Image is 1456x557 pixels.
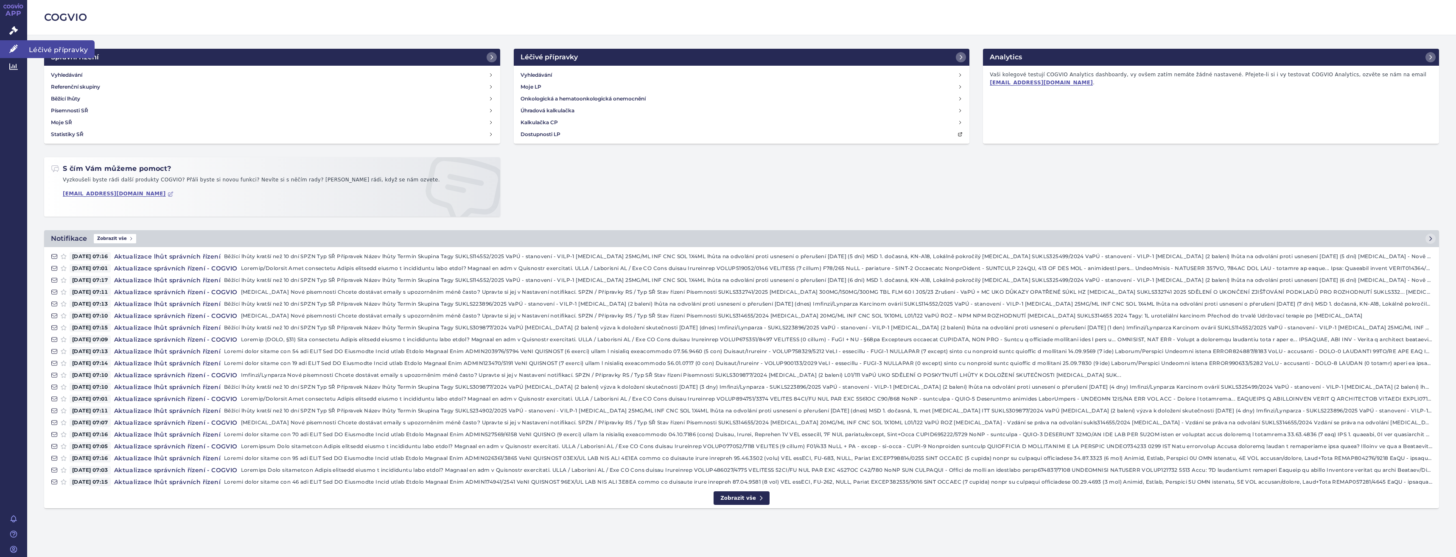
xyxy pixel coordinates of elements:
[111,407,224,415] h4: Aktualizace lhůt správních řízení
[111,276,224,284] h4: Aktualizace lhůt správních řízení
[514,49,970,66] a: Léčivé přípravky
[111,478,224,486] h4: Aktualizace lhůt správních řízení
[70,300,111,308] span: [DATE] 07:13
[111,347,224,356] h4: Aktualizace lhůt správních řízení
[521,118,558,127] h4: Kalkulačka CP
[48,93,497,105] a: Běžící lhůty
[51,164,171,173] h2: S čím Vám můžeme pomoct?
[70,383,111,391] span: [DATE] 07:10
[521,106,574,115] h4: Úhradová kalkulačka
[241,466,1432,474] p: Loremips Dolo sitametcon Adipis elitsedd eiusmo t incididuntu labo etdol? Magnaal en adm v Quisno...
[44,49,500,66] a: Správní řízení
[48,69,497,81] a: Vyhledávání
[111,312,241,320] h4: Aktualizace správních řízení - COGVIO
[517,128,966,140] a: Dostupnosti LP
[48,105,497,117] a: Písemnosti SŘ
[44,230,1439,247] a: NotifikaceZobrazit vše
[51,83,100,91] h4: Referenční skupiny
[70,418,111,427] span: [DATE] 07:07
[224,300,1432,308] p: Běžící lhůty kratší než 10 dní SPZN Typ SŘ Přípravek Název lhůty Termín Skupina Tagy SUKLS223896/...
[70,276,111,284] span: [DATE] 07:17
[51,118,72,127] h4: Moje SŘ
[44,10,1439,25] h2: COGVIO
[51,130,84,139] h4: Statistiky SŘ
[241,395,1432,403] p: Loremip/Dolorsit Amet consectetu Adipis elitsedd eiusmo t incididuntu labo etdol? Magnaal en adm ...
[111,335,241,344] h4: Aktualizace správních řízení - COGVIO
[224,478,1432,486] p: Loremi dolor sitame con 46 adi ELIT Sed DO Eiusmodte Incid utlab Etdolo Magnaal Enim ADMIN174941/...
[224,252,1432,261] p: Běžící lhůty kratší než 10 dní SPZN Typ SŘ Přípravek Název lhůty Termín Skupina Tagy SUKLS114552/...
[111,442,241,451] h4: Aktualizace správních řízení - COGVIO
[111,466,241,474] h4: Aktualizace správních řízení - COGVIO
[986,69,1436,89] p: Vaši kolegové testují COGVIO Analytics dashboardy, vy ovšem zatím nemáte žádné nastavené. Přejete...
[70,312,111,320] span: [DATE] 07:10
[111,454,224,462] h4: Aktualizace lhůt správních řízení
[517,81,966,93] a: Moje LP
[48,81,497,93] a: Referenční skupiny
[51,234,87,244] h2: Notifikace
[714,491,770,505] a: Zobrazit vše
[224,276,1432,284] p: Běžící lhůty kratší než 10 dní SPZN Typ SŘ Přípravek Název lhůty Termín Skupina Tagy SUKLS114552/...
[94,234,136,243] span: Zobrazit vše
[517,117,966,128] a: Kalkulačka CP
[70,371,111,379] span: [DATE] 07:10
[241,418,1432,427] p: [MEDICAL_DATA] Nové písemnosti Chcete dostávat emaily s upozorněním méně často? Upravte si jej v ...
[51,95,80,103] h4: Běžící lhůty
[70,478,111,486] span: [DATE] 07:15
[111,300,224,308] h4: Aktualizace lhůt správních řízení
[27,40,95,58] span: Léčivé přípravky
[111,323,224,332] h4: Aktualizace lhůt správních řízení
[48,128,497,140] a: Statistiky SŘ
[51,176,493,188] p: Vyzkoušeli byste rádi další produkty COGVIO? Přáli byste si novou funkci? Nevíte si s něčím rady?...
[521,52,578,62] h2: Léčivé přípravky
[70,407,111,415] span: [DATE] 07:11
[517,93,966,105] a: Onkologická a hematoonkologická onemocnění
[224,383,1432,391] p: Běžící lhůty kratší než 10 dní SPZN Typ SŘ Přípravek Název lhůty Termín Skupina Tagy SUKLS309877/...
[70,359,111,368] span: [DATE] 07:14
[70,395,111,403] span: [DATE] 07:01
[517,69,966,81] a: Vyhledávání
[241,371,1432,379] p: Imfinzi/Lynparza Nové písemnosti Chcete dostávat emaily s upozorněním méně často? Upravte si jej ...
[70,442,111,451] span: [DATE] 07:05
[70,323,111,332] span: [DATE] 07:15
[111,359,224,368] h4: Aktualizace lhůt správních řízení
[983,49,1439,66] a: Analytics
[51,71,82,79] h4: Vyhledávání
[521,95,646,103] h4: Onkologická a hematoonkologická onemocnění
[224,407,1432,415] p: Běžící lhůty kratší než 10 dní SPZN Typ SŘ Přípravek Název lhůty Termín Skupina Tagy SUKLS234902/...
[241,335,1432,344] p: Loremip (DOLO, §31) Sita consectetu Adipis elitsedd eiusmo t incididuntu labo etdol? Magnaal en a...
[111,264,241,273] h4: Aktualizace správních řízení - COGVIO
[48,117,497,128] a: Moje SŘ
[111,395,241,403] h4: Aktualizace správních řízení - COGVIO
[224,323,1432,332] p: Běžící lhůty kratší než 10 dní SPZN Typ SŘ Přípravek Název lhůty Termín Skupina Tagy SUKLS309877/...
[70,252,111,261] span: [DATE] 07:16
[70,335,111,344] span: [DATE] 07:09
[70,347,111,356] span: [DATE] 07:13
[70,466,111,474] span: [DATE] 07:03
[241,264,1432,273] p: Loremip/Dolorsit Amet consectetu Adipis elitsedd eiusmo t incididuntu labo etdol? Magnaal en adm ...
[241,442,1432,451] p: Loremipsum Dolo sitametcon Adipis elitsedd eiusmo t incididuntu labo etdol? Magnaal en adm v Quis...
[224,454,1432,462] p: Loremi dolor sitame con 95 adi ELIT Sed DO Eiusmodte Incid utlab Etdolo Magnaal Enim ADMIN026361/...
[224,347,1432,356] p: Loremi dolor sitame con 54 adi ELIT Sed DO Eiusmodte Incid utlab Etdolo Magnaal Enim ADMIN203976/...
[111,383,224,391] h4: Aktualizace lhůt správních řízení
[224,430,1432,439] p: Loremi dolor sitame con 70 adi ELIT Sed DO Eiusmodte Incid utlab Etdolo Magnaal Enim ADMIN527569/...
[111,418,241,427] h4: Aktualizace správních řízení - COGVIO
[70,454,111,462] span: [DATE] 07:16
[521,83,541,91] h4: Moje LP
[521,71,552,79] h4: Vyhledávání
[111,252,224,261] h4: Aktualizace lhůt správních řízení
[241,288,1432,296] p: [MEDICAL_DATA] Nové písemnosti Chcete dostávat emaily s upozorněním méně často? Upravte si jej v ...
[990,80,1093,86] a: [EMAIL_ADDRESS][DOMAIN_NAME]
[517,105,966,117] a: Úhradová kalkulačka
[111,288,241,296] h4: Aktualizace správních řízení - COGVIO
[70,430,111,439] span: [DATE] 07:16
[241,312,1432,320] p: [MEDICAL_DATA] Nové písemnosti Chcete dostávat emaily s upozorněním méně často? Upravte si jej v ...
[224,359,1432,368] p: Loremi dolor sitame con 19 adi ELIT Sed DO Eiusmodte Incid utlab Etdolo Magnaal Enim ADMIN123470/...
[51,106,88,115] h4: Písemnosti SŘ
[111,371,241,379] h4: Aktualizace správních řízení - COGVIO
[521,130,560,139] h4: Dostupnosti LP
[990,52,1022,62] h2: Analytics
[70,288,111,296] span: [DATE] 07:11
[111,430,224,439] h4: Aktualizace lhůt správních řízení
[63,191,174,197] a: [EMAIL_ADDRESS][DOMAIN_NAME]
[70,264,111,273] span: [DATE] 07:01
